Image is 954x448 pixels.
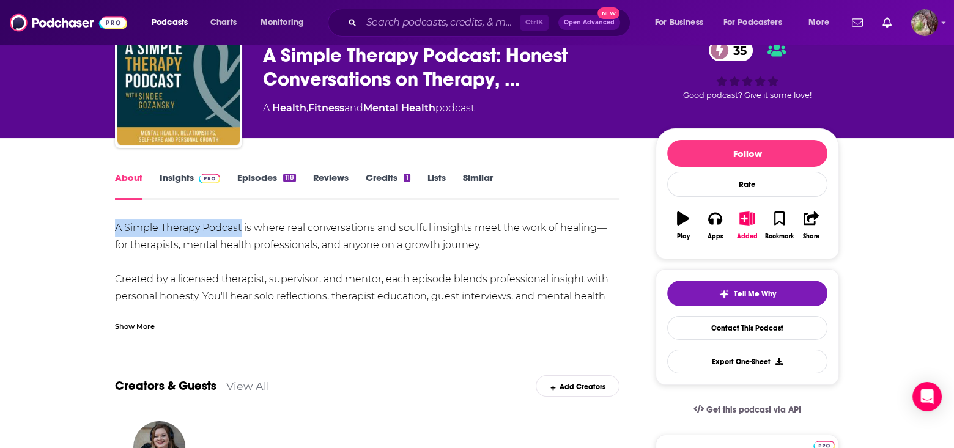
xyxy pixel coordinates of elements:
[912,382,942,411] div: Open Intercom Messenger
[734,289,776,299] span: Tell Me Why
[911,9,938,36] button: Show profile menu
[667,172,827,197] div: Rate
[339,9,642,37] div: Search podcasts, credits, & more...
[667,204,699,248] button: Play
[847,12,868,33] a: Show notifications dropdown
[723,14,782,31] span: For Podcasters
[699,204,731,248] button: Apps
[656,32,839,108] div: 35Good podcast? Give it some love!
[306,102,308,114] span: ,
[308,102,344,114] a: Fitness
[796,204,827,248] button: Share
[366,172,410,200] a: Credits1
[564,20,615,26] span: Open Advanced
[237,172,296,200] a: Episodes118
[706,405,801,415] span: Get this podcast via API
[683,90,812,100] span: Good podcast? Give it some love!
[210,14,237,31] span: Charts
[520,15,549,31] span: Ctrl K
[684,395,811,425] a: Get this podcast via API
[536,375,619,397] div: Add Creators
[283,174,296,182] div: 118
[667,350,827,373] button: Export One-Sheet
[272,102,306,114] a: Health
[252,13,320,32] button: open menu
[911,9,938,36] span: Logged in as MSanz
[160,172,220,200] a: InsightsPodchaser Pro
[878,12,897,33] a: Show notifications dropdown
[708,233,723,240] div: Apps
[152,14,188,31] span: Podcasts
[709,40,753,61] a: 35
[226,380,270,392] a: View All
[719,289,729,299] img: tell me why sparkle
[667,281,827,306] button: tell me why sparkleTell Me Why
[202,13,244,32] a: Charts
[597,7,619,19] span: New
[803,233,819,240] div: Share
[263,101,475,116] div: A podcast
[765,233,794,240] div: Bookmark
[115,172,142,200] a: About
[115,378,216,394] a: Creators & Guests
[655,14,703,31] span: For Business
[737,233,758,240] div: Added
[199,174,220,183] img: Podchaser Pro
[463,172,493,200] a: Similar
[558,15,620,30] button: Open AdvancedNew
[261,14,304,31] span: Monitoring
[361,13,520,32] input: Search podcasts, credits, & more...
[731,204,763,248] button: Added
[363,102,435,114] a: Mental Health
[117,23,240,145] img: A Simple Therapy Podcast: Honest Conversations on Therapy, Mental Health, Healing and Self-Growth
[143,13,204,32] button: open menu
[313,172,349,200] a: Reviews
[404,174,410,182] div: 1
[677,233,690,240] div: Play
[800,13,845,32] button: open menu
[427,172,446,200] a: Lists
[721,40,753,61] span: 35
[808,14,829,31] span: More
[911,9,938,36] img: User Profile
[763,204,795,248] button: Bookmark
[10,11,127,34] img: Podchaser - Follow, Share and Rate Podcasts
[344,102,363,114] span: and
[646,13,719,32] button: open menu
[667,316,827,340] a: Contact This Podcast
[715,13,800,32] button: open menu
[667,140,827,167] button: Follow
